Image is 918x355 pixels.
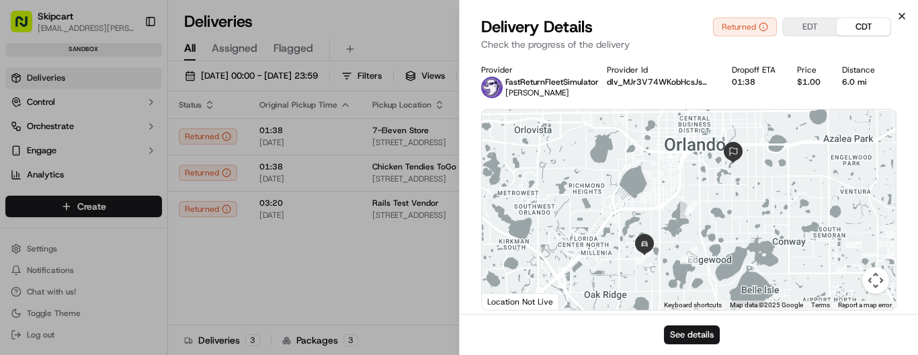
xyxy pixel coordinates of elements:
a: 📗Knowledge Base [8,190,108,214]
div: 1 [680,247,698,264]
button: CDT [837,18,890,36]
div: 6.0 mi [842,77,875,87]
div: Dropoff ETA [732,65,776,75]
p: Check the progress of the delivery [481,38,896,51]
p: FastReturnFleetSimulator [505,77,599,87]
div: Provider Id [607,65,711,75]
span: API Documentation [127,195,216,208]
div: 📗 [13,196,24,207]
button: Map camera controls [862,267,889,294]
img: FleetSimulator.png [481,77,503,98]
a: Powered byPylon [95,227,163,238]
a: Open this area in Google Maps (opens a new window) [485,292,530,310]
div: We're available if you need us! [46,142,170,153]
button: Keyboard shortcuts [664,301,722,310]
span: Pylon [134,228,163,238]
button: dlv_MJr3V74WKobHcsJsHkRGMU [607,77,711,87]
div: Start new chat [46,128,220,142]
div: 2 [680,201,698,219]
img: Google [485,292,530,310]
span: Map data ©2025 Google [730,301,803,309]
a: 💻API Documentation [108,190,221,214]
div: 3 [636,247,653,264]
div: 01:38 [732,77,776,87]
div: Price [797,65,821,75]
p: Welcome 👋 [13,54,245,75]
img: 1736555255976-a54dd68f-1ca7-489b-9aae-adbdc363a1c4 [13,128,38,153]
div: 💻 [114,196,124,207]
img: Nash [13,13,40,40]
div: Provider [481,65,585,75]
span: [PERSON_NAME] [505,87,569,98]
div: $1.00 [797,77,821,87]
span: Delivery Details [481,16,593,38]
span: Knowledge Base [27,195,103,208]
button: Start new chat [228,132,245,149]
button: Returned [713,17,777,36]
a: Terms (opens in new tab) [811,301,830,309]
input: Got a question? Start typing here... [35,87,242,101]
a: Report a map error [838,301,892,309]
button: EDT [783,18,837,36]
button: See details [664,325,720,344]
div: Distance [842,65,875,75]
div: Location Not Live [482,293,559,310]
